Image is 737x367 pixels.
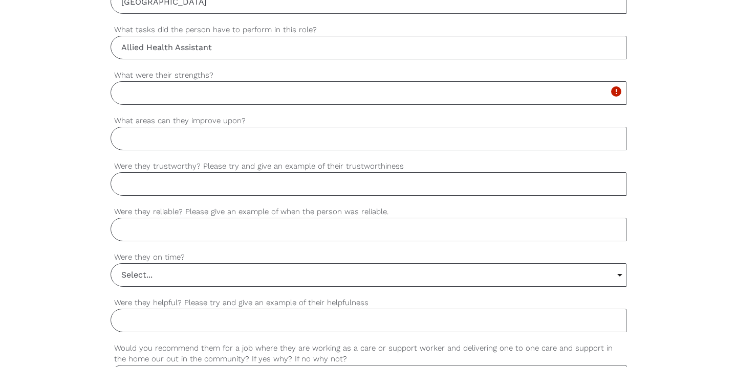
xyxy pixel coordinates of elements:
[111,160,626,172] label: Were they trustworthy? Please try and give an example of their trustworthiness
[111,115,626,127] label: What areas can they improve upon?
[111,206,626,218] label: Were they reliable? Please give an example of when the person was reliable.
[111,70,626,81] label: What were their strengths?
[111,24,626,36] label: What tasks did the person have to perform in this role?
[111,297,626,309] label: Were they helpful? Please try and give an example of their helpfulness
[610,85,622,98] i: error
[111,342,626,365] label: Would you recommend them for a job where they are working as a care or support worker and deliver...
[111,251,626,263] label: Were they on time?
